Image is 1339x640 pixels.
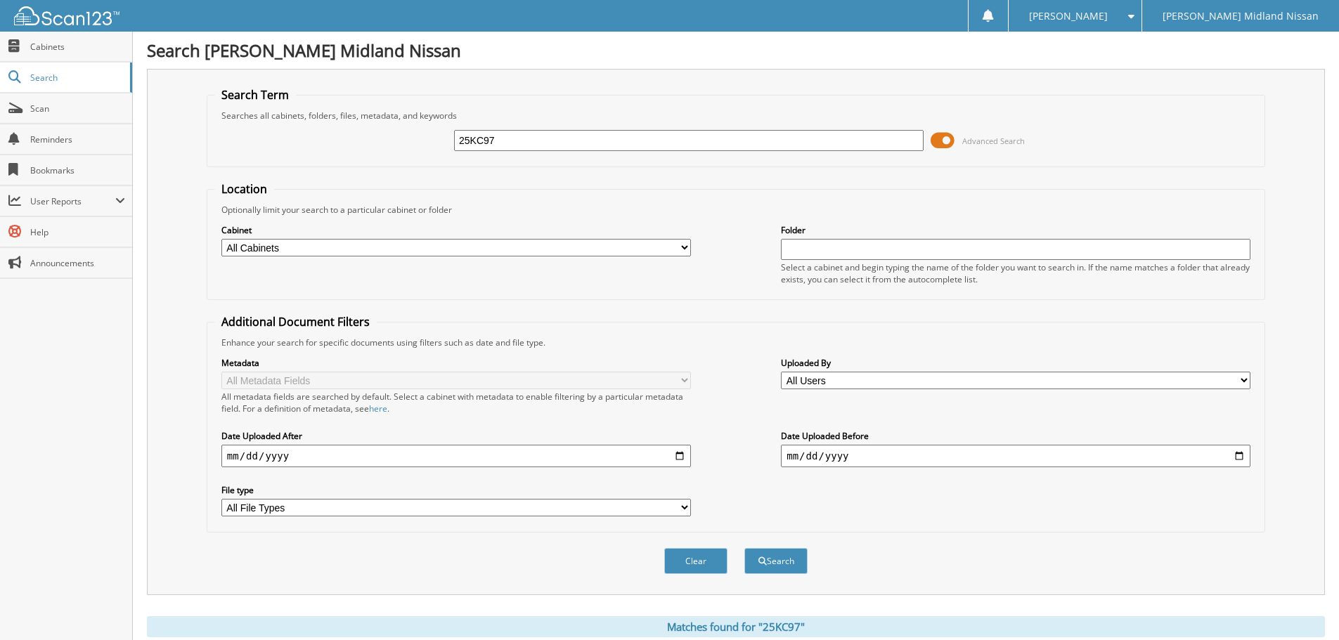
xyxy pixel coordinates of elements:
[369,403,387,414] a: here
[147,39,1325,62] h1: Search [PERSON_NAME] Midland Nissan
[221,430,691,442] label: Date Uploaded After
[214,110,1257,122] div: Searches all cabinets, folders, files, metadata, and keywords
[214,204,1257,216] div: Optionally limit your search to a particular cabinet or folder
[30,164,125,176] span: Bookmarks
[781,261,1250,285] div: Select a cabinet and begin typing the name of the folder you want to search in. If the name match...
[781,357,1250,369] label: Uploaded By
[30,72,123,84] span: Search
[147,616,1325,637] div: Matches found for "25KC97"
[30,41,125,53] span: Cabinets
[221,357,691,369] label: Metadata
[962,136,1025,146] span: Advanced Search
[30,257,125,269] span: Announcements
[221,445,691,467] input: start
[30,103,125,115] span: Scan
[214,181,274,197] legend: Location
[214,337,1257,348] div: Enhance your search for specific documents using filters such as date and file type.
[1163,12,1319,20] span: [PERSON_NAME] Midland Nissan
[221,484,691,496] label: File type
[14,6,119,25] img: scan123-logo-white.svg
[214,87,296,103] legend: Search Term
[221,224,691,236] label: Cabinet
[30,133,125,145] span: Reminders
[664,548,727,574] button: Clear
[214,314,377,329] legend: Additional Document Filters
[781,430,1250,442] label: Date Uploaded Before
[1029,12,1108,20] span: [PERSON_NAME]
[781,224,1250,236] label: Folder
[221,391,691,414] div: All metadata fields are searched by default. Select a cabinet with metadata to enable filtering b...
[30,195,115,207] span: User Reports
[30,226,125,238] span: Help
[781,445,1250,467] input: end
[744,548,808,574] button: Search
